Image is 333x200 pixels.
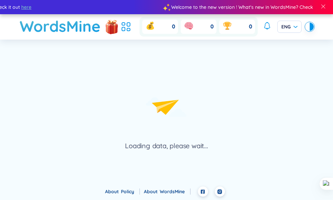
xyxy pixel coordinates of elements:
a: Policy [121,188,140,195]
a: WordsMine [160,188,190,195]
img: flashSalesIcon.a7f4f837.png [105,16,119,37]
div: Loading data, please wait... [125,141,208,151]
a: WordsMine [20,14,101,38]
span: 0 [249,23,252,30]
span: 0 [172,23,175,30]
div: About [105,188,140,195]
span: 0 [210,23,214,30]
span: here [21,3,31,11]
span: ENG [281,23,298,30]
div: About [144,188,190,195]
